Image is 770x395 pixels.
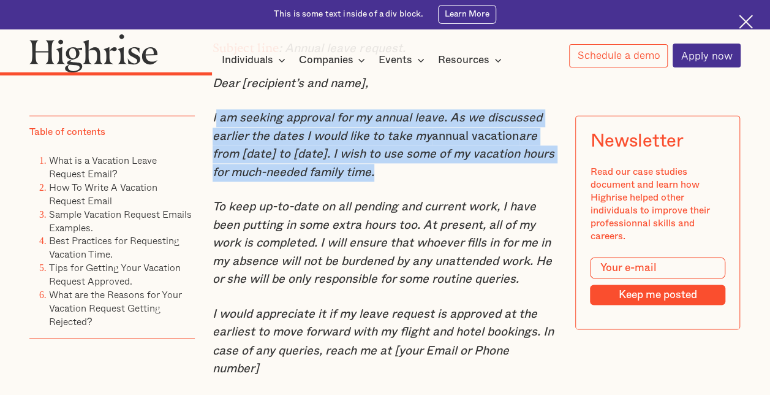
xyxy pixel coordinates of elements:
div: Newsletter [591,131,684,151]
div: Table of contents [29,126,105,139]
div: Individuals [222,53,273,67]
input: Your e-mail [591,257,725,278]
div: Events [379,53,412,67]
em: Dear [recipient’s and name], [213,77,368,90]
a: Best Practices for Requesting Vacation Time. [49,233,179,261]
a: Learn More [438,5,496,23]
em: I would appreciate it if my leave request is approved at the earliest to move forward with my fli... [213,308,554,374]
div: This is some text inside of a div block. [274,9,424,20]
em: To keep up-to-date on all pending and current work, I have been putting in some extra hours too. ... [213,201,552,285]
a: Sample Vacation Request Emails Examples. [49,207,192,235]
em: are from [date] to [date]. I wish to use some of my vacation hours for much-needed family time. [213,130,554,178]
form: Modal Form [591,257,725,305]
div: Events [379,53,428,67]
div: Read our case studies document and learn how Highrise helped other individuals to improve their p... [591,166,725,242]
a: What is a Vacation Leave Request Email? [49,153,157,181]
div: Companies [298,53,353,67]
div: Companies [298,53,369,67]
a: Apply now [673,44,741,67]
a: Schedule a demo [569,44,668,67]
p: annual vacation [213,109,558,182]
a: How To Write A Vacation Request Email [49,180,157,208]
div: Resources [438,53,489,67]
a: Tips for Getting Your Vacation Request Approved. [49,260,181,288]
div: Resources [438,53,505,67]
em: I am seeking approval for my annual leave. As we discussed earlier the dates I would like to take my [213,112,542,142]
img: Cross icon [739,15,753,29]
div: Individuals [222,53,289,67]
img: Highrise logo [29,34,158,72]
input: Keep me posted [591,285,725,305]
a: What are the Reasons for Your Vacation Request Getting Rejected? [49,287,182,329]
